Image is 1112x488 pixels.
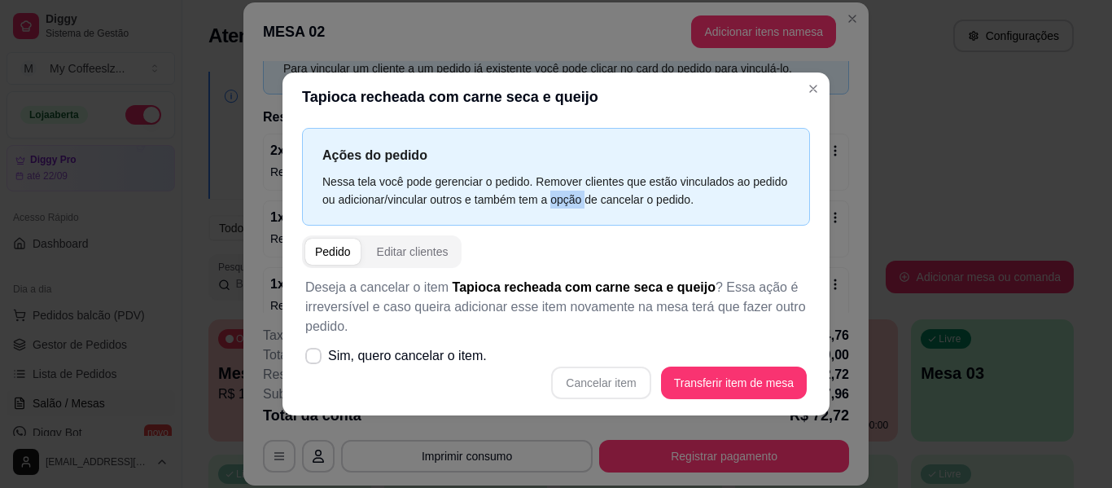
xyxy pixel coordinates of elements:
[322,145,790,165] p: Ações do pedido
[315,244,351,260] div: Pedido
[328,346,487,366] span: Sim, quero cancelar o item.
[282,73,830,121] header: Tapioca recheada com carne seca e queijo
[800,76,826,102] button: Close
[453,280,716,294] span: Tapioca recheada com carne seca e queijo
[661,367,807,399] button: Transferir item de mesa
[377,244,449,260] div: Editar clientes
[305,278,807,336] p: Deseja a cancelar o item ? Essa ação é irreversível e caso queira adicionar esse item novamente n...
[322,173,790,209] div: Nessa tela você pode gerenciar o pedido. Remover clientes que estão vinculados ao pedido ou adici...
